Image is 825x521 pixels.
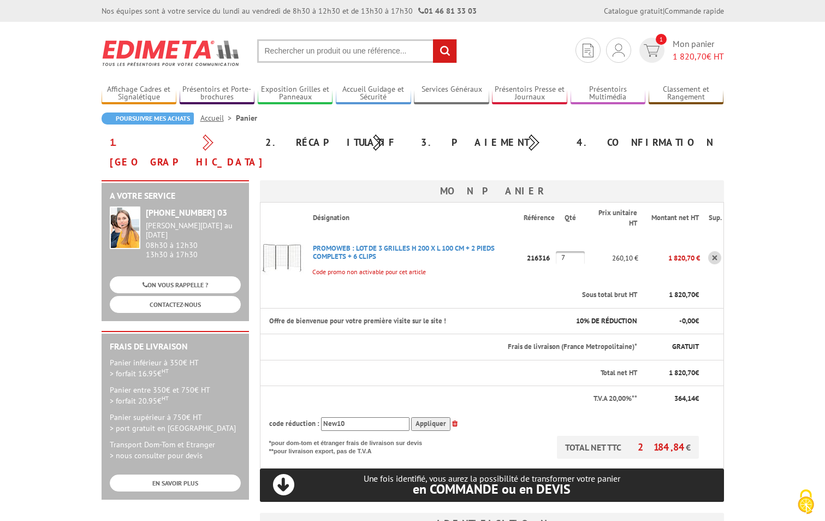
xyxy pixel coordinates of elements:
div: | [604,5,724,16]
strong: 01 46 81 33 03 [418,6,477,16]
a: Classement et Rangement [649,85,724,103]
span: Mon panier [673,38,724,63]
img: devis rapide [583,44,593,57]
a: PROMOWEB : LOT DE 3 GRILLES H 200 X L 100 CM + 2 PIEDS COMPLETS + 6 CLIPS [313,244,495,261]
div: [PERSON_NAME][DATE] au [DATE] [146,221,241,240]
img: devis rapide [644,44,660,57]
p: Une fois identifié, vous aurez la possibilité de transformer votre panier [260,473,724,496]
img: widget-service.jpg [110,206,140,249]
p: 216316 [524,248,556,268]
p: 1 820,70 € [638,248,700,268]
p: € [647,290,699,300]
input: Rechercher un produit ou une référence... [257,39,457,63]
p: Panier entre 350€ et 750€ HT [110,384,241,406]
button: Cookies (fenêtre modale) [787,484,825,521]
a: Catalogue gratuit [604,6,663,16]
p: T.V.A 20,00%** [269,394,638,404]
input: rechercher [433,39,456,63]
a: Accueil Guidage et Sécurité [336,85,411,103]
span: 1 [656,34,667,45]
span: 1 820,70 [669,368,695,377]
a: Commande rapide [664,6,724,16]
th: Sup. [700,203,723,234]
span: GRATUIT [672,342,699,351]
img: Edimeta [102,33,241,73]
a: Poursuivre mes achats [102,113,194,125]
p: % DE RÉDUCTION [565,316,637,327]
a: Présentoirs Presse et Journaux [492,85,567,103]
a: devis rapide 1 Mon panier 1 820,70€ HT [637,38,724,63]
span: en COMMANDE ou en DEVIS [413,481,571,498]
p: € [647,368,699,378]
p: Montant net HT [647,213,699,223]
p: Frais de livraison (France Metropolitaine)* [313,342,638,352]
a: Services Généraux [414,85,489,103]
span: 1 820,70 [669,290,695,299]
th: Désignation [304,203,524,234]
li: Panier [236,113,257,123]
div: 1. [GEOGRAPHIC_DATA] [102,133,257,172]
div: 08h30 à 12h30 13h30 à 17h30 [146,221,241,259]
th: Qté [556,203,585,234]
p: 260,10 € [585,248,638,268]
small: Code promo non activable pour cet article [304,268,426,276]
sup: HT [162,394,169,402]
th: Sous total brut HT [304,282,639,308]
a: Présentoirs et Porte-brochures [180,85,255,103]
p: Prix unitaire HT [593,208,637,228]
span: 10 [576,316,584,325]
p: Panier supérieur à 750€ HT [110,412,241,434]
p: - € [647,316,699,327]
p: Total net HT [269,368,638,378]
a: CONTACTEZ-NOUS [110,296,241,313]
img: devis rapide [613,44,625,57]
a: EN SAVOIR PLUS [110,475,241,492]
a: Affichage Cadres et Signalétique [102,85,177,103]
span: > forfait 20.95€ [110,396,169,406]
div: 2. Récapitulatif [257,133,413,152]
p: € [647,394,699,404]
h2: A votre service [110,191,241,201]
h2: Frais de Livraison [110,342,241,352]
span: > forfait 16.95€ [110,369,169,378]
sup: HT [162,367,169,375]
input: Appliquer [411,417,450,431]
img: PROMOWEB : LOT DE 3 GRILLES H 200 X L 100 CM + 2 PIEDS COMPLETS + 6 CLIPS [260,236,304,280]
p: *pour dom-tom et étranger frais de livraison sur devis **pour livraison export, pas de T.V.A [269,436,433,456]
a: Présentoirs Multimédia [571,85,646,103]
p: Référence [524,213,555,223]
div: 3. Paiement [413,133,568,152]
span: € HT [673,50,724,63]
p: Panier inférieur à 350€ HT [110,357,241,379]
a: Accueil [200,113,236,123]
th: Offre de bienvenue pour votre première visite sur le site ! [260,308,556,334]
div: 4. Confirmation [568,133,724,152]
span: 0,00 [682,316,695,325]
span: > nous consulter pour devis [110,451,203,460]
span: 1 820,70 [673,51,707,62]
span: > port gratuit en [GEOGRAPHIC_DATA] [110,423,236,433]
p: Transport Dom-Tom et Etranger [110,439,241,461]
span: 364,14 [674,394,695,403]
strong: [PHONE_NUMBER] 03 [146,207,227,218]
h3: Mon panier [260,180,724,202]
span: 2 184,84 [638,441,686,453]
a: ON VOUS RAPPELLE ? [110,276,241,293]
p: TOTAL NET TTC € [557,436,699,459]
div: Nos équipes sont à votre service du lundi au vendredi de 8h30 à 12h30 et de 13h30 à 17h30 [102,5,477,16]
span: code réduction : [269,419,319,428]
img: Cookies (fenêtre modale) [792,488,820,516]
a: Exposition Grilles et Panneaux [258,85,333,103]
